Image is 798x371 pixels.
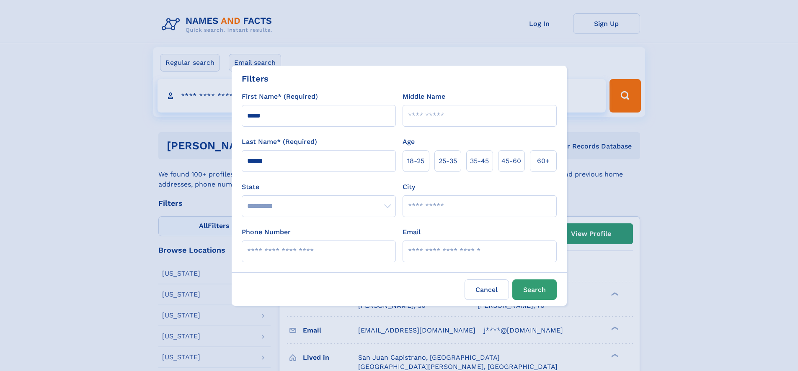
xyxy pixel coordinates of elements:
[403,92,445,102] label: Middle Name
[501,156,521,166] span: 45‑60
[242,227,291,237] label: Phone Number
[242,137,317,147] label: Last Name* (Required)
[512,279,557,300] button: Search
[242,72,269,85] div: Filters
[403,137,415,147] label: Age
[470,156,489,166] span: 35‑45
[403,227,421,237] label: Email
[242,92,318,102] label: First Name* (Required)
[407,156,424,166] span: 18‑25
[242,182,396,192] label: State
[439,156,457,166] span: 25‑35
[537,156,550,166] span: 60+
[403,182,415,192] label: City
[465,279,509,300] label: Cancel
